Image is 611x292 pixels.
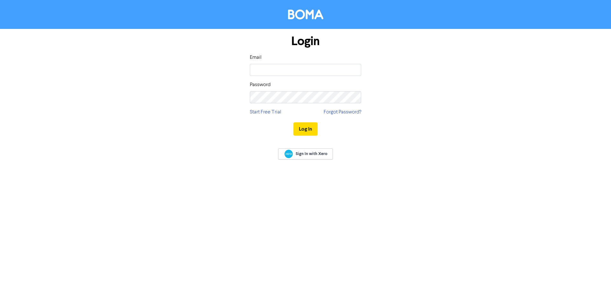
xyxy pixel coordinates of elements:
[284,150,293,158] img: Xero logo
[250,81,270,89] label: Password
[250,34,361,49] h1: Login
[250,108,281,116] a: Start Free Trial
[324,108,361,116] a: Forgot Password?
[296,151,327,157] span: Sign In with Xero
[293,122,318,136] button: Log In
[250,54,262,61] label: Email
[288,10,323,19] img: BOMA Logo
[278,148,333,160] a: Sign In with Xero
